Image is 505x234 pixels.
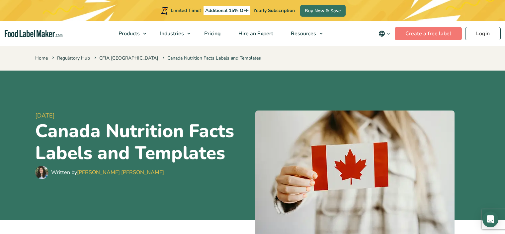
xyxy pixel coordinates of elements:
[51,168,164,176] div: Written by
[395,27,462,40] a: Create a free label
[236,30,274,37] span: Hire an Expert
[35,111,250,120] span: [DATE]
[77,169,164,176] a: [PERSON_NAME] [PERSON_NAME]
[171,7,201,14] span: Limited Time!
[196,21,228,46] a: Pricing
[110,21,150,46] a: Products
[282,21,326,46] a: Resources
[230,21,281,46] a: Hire an Expert
[289,30,317,37] span: Resources
[35,166,48,179] img: Maria Abi Hanna - Food Label Maker
[300,5,346,17] a: Buy Now & Save
[99,55,158,61] a: CFIA [GEOGRAPHIC_DATA]
[35,55,48,61] a: Home
[158,30,185,37] span: Industries
[117,30,140,37] span: Products
[35,120,250,164] h1: Canada Nutrition Facts Labels and Templates
[161,55,261,61] span: Canada Nutrition Facts Labels and Templates
[204,6,250,15] span: Additional 15% OFF
[202,30,221,37] span: Pricing
[151,21,194,46] a: Industries
[482,211,498,227] div: Open Intercom Messenger
[465,27,501,40] a: Login
[253,7,295,14] span: Yearly Subscription
[57,55,90,61] a: Regulatory Hub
